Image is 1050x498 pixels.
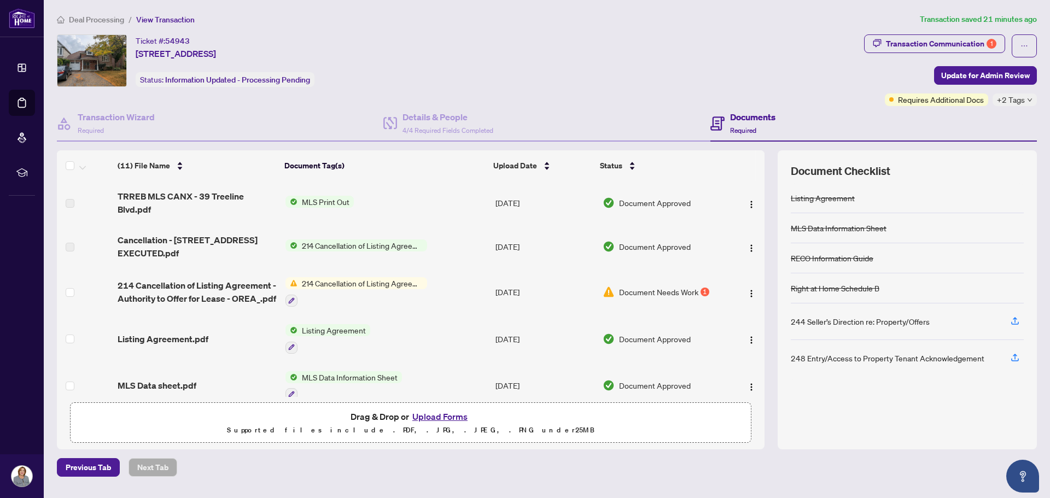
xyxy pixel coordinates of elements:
img: Logo [747,200,756,209]
p: Supported files include .PDF, .JPG, .JPEG, .PNG under 25 MB [77,424,744,437]
span: Previous Tab [66,459,111,476]
span: 4/4 Required Fields Completed [402,126,493,134]
img: Document Status [603,333,615,345]
button: Open asap [1006,460,1039,493]
div: Status: [136,72,314,87]
span: Document Approved [619,241,691,253]
img: Logo [747,383,756,391]
img: Status Icon [285,239,297,251]
img: Document Status [603,286,615,298]
h4: Transaction Wizard [78,110,155,124]
span: Document Needs Work [619,286,698,298]
img: Logo [747,289,756,298]
div: MLS Data Information Sheet [791,222,886,234]
span: Document Approved [619,379,691,391]
span: +2 Tags [997,93,1025,106]
span: ellipsis [1020,42,1028,50]
td: [DATE] [491,268,598,315]
span: Document Approved [619,333,691,345]
span: Upload Date [493,160,537,172]
span: Requires Additional Docs [898,93,984,106]
span: Listing Agreement.pdf [118,332,208,345]
span: Required [730,126,756,134]
th: Document Tag(s) [280,150,489,181]
img: Status Icon [285,196,297,208]
span: 214 Cancellation of Listing Agreement - Authority to Offer for Lease - OREA_.pdf [118,279,277,305]
img: Document Status [603,197,615,209]
div: RECO Information Guide [791,252,873,264]
img: Profile Icon [11,466,32,487]
span: Document Approved [619,197,691,209]
button: Status IconMLS Data Information Sheet [285,371,402,401]
button: Upload Forms [409,409,471,424]
img: Status Icon [285,277,297,289]
button: Next Tab [129,458,177,477]
div: 244 Seller’s Direction re: Property/Offers [791,315,930,327]
span: (11) File Name [118,160,170,172]
h4: Details & People [402,110,493,124]
span: Cancellation - [STREET_ADDRESS] EXECUTED.pdf [118,233,277,260]
span: Update for Admin Review [941,67,1030,84]
span: Listing Agreement [297,324,370,336]
span: Information Updated - Processing Pending [165,75,310,85]
img: Document Status [603,241,615,253]
span: MLS Data sheet.pdf [118,379,196,392]
td: [DATE] [491,181,598,225]
div: Right at Home Schedule B [791,282,879,294]
button: Status IconListing Agreement [285,324,370,354]
span: View Transaction [136,15,195,25]
button: Logo [743,283,760,301]
span: Document Checklist [791,163,890,179]
th: Status [596,150,725,181]
span: MLS Print Out [297,196,354,208]
span: Drag & Drop or [351,409,471,424]
div: 248 Entry/Access to Property Tenant Acknowledgement [791,352,984,364]
span: 214 Cancellation of Listing Agreement - Authority to Offer for Lease [297,239,427,251]
span: Status [600,160,622,172]
img: Status Icon [285,371,297,383]
button: Logo [743,194,760,212]
div: Ticket #: [136,34,190,47]
span: TRREB MLS CANX - 39 Treeline Blvd.pdf [118,190,277,216]
img: Logo [747,244,756,253]
li: / [129,13,132,26]
article: Transaction saved 21 minutes ago [920,13,1037,26]
img: Logo [747,336,756,344]
th: (11) File Name [113,150,281,181]
span: Deal Processing [69,15,124,25]
h4: Documents [730,110,775,124]
div: 1 [987,39,996,49]
th: Upload Date [489,150,596,181]
span: 54943 [165,36,190,46]
td: [DATE] [491,362,598,409]
span: Drag & Drop orUpload FormsSupported files include .PDF, .JPG, .JPEG, .PNG under25MB [71,403,751,443]
span: 214 Cancellation of Listing Agreement - Authority to Offer for Lease [297,277,427,289]
button: Previous Tab [57,458,120,477]
td: [DATE] [491,225,598,268]
button: Logo [743,330,760,348]
span: home [57,16,65,24]
td: [DATE] [491,315,598,362]
span: down [1027,97,1032,103]
button: Logo [743,377,760,394]
div: Transaction Communication [886,35,996,52]
button: Status Icon214 Cancellation of Listing Agreement - Authority to Offer for Lease [285,277,427,307]
img: Status Icon [285,324,297,336]
button: Status IconMLS Print Out [285,196,354,208]
span: [STREET_ADDRESS] [136,47,216,60]
div: 1 [701,288,709,296]
button: Update for Admin Review [934,66,1037,85]
div: Listing Agreement [791,192,855,204]
img: Document Status [603,379,615,391]
img: IMG-W12419054_1.jpg [57,35,126,86]
span: MLS Data Information Sheet [297,371,402,383]
button: Status Icon214 Cancellation of Listing Agreement - Authority to Offer for Lease [285,239,427,251]
button: Logo [743,238,760,255]
img: logo [9,8,35,28]
span: Required [78,126,104,134]
button: Transaction Communication1 [864,34,1005,53]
